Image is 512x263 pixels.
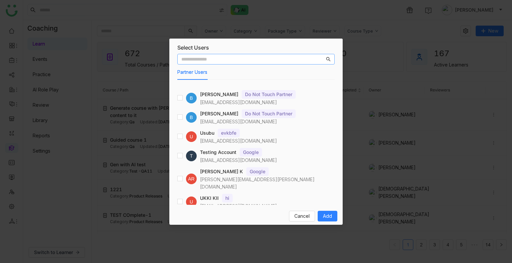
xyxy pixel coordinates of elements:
div: [EMAIL_ADDRESS][DOMAIN_NAME] [200,99,335,106]
span: evkbfe [218,129,240,137]
div: U [186,131,197,142]
div: B [186,112,197,123]
span: hi [222,194,233,202]
div: [PERSON_NAME][EMAIL_ADDRESS][PERSON_NAME][DOMAIN_NAME] [200,176,335,191]
span: Google [246,167,269,176]
div: [EMAIL_ADDRESS][DOMAIN_NAME] [200,118,335,125]
span: UKKI KII [200,195,219,202]
div: Select Users [177,44,335,51]
div: B [186,93,197,103]
span: Do Not Touch Partner [242,109,296,118]
div: [EMAIL_ADDRESS][DOMAIN_NAME] [200,202,335,210]
span: Google [240,148,262,157]
span: Add [323,212,332,220]
div: [EMAIL_ADDRESS][DOMAIN_NAME] [200,137,335,145]
span: Usubu [200,129,214,137]
div: U [186,197,197,207]
span: [PERSON_NAME] K [200,168,243,175]
span: Testing Account [200,149,236,156]
span: [PERSON_NAME] [200,91,238,98]
button: Partner Users [177,68,207,76]
span: Cancel [294,212,310,220]
span: Do Not Touch Partner [242,90,296,99]
span: [PERSON_NAME] [200,110,238,117]
div: AR [186,174,197,184]
button: Cancel [289,211,315,221]
div: [EMAIL_ADDRESS][DOMAIN_NAME] [200,157,335,164]
div: T [186,151,197,161]
button: Add [318,211,337,221]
